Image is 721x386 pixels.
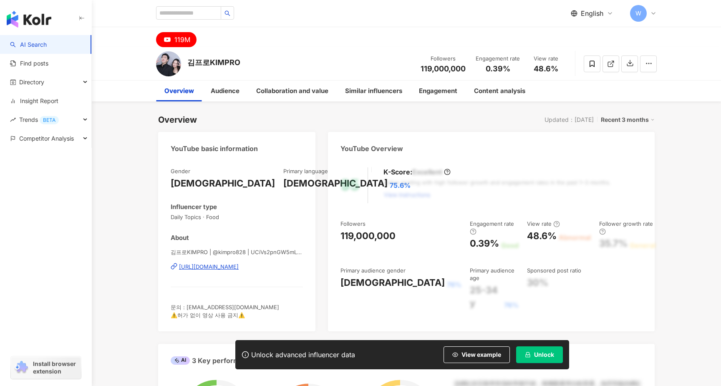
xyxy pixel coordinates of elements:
span: 75.6% [390,181,411,190]
div: 119M [174,34,190,45]
a: Find posts [10,59,48,68]
span: Unlock [534,351,554,358]
div: Sponsored post ratio [527,267,581,274]
div: Collaboration and value [256,86,328,96]
div: [DEMOGRAPHIC_DATA] [340,276,445,289]
button: 119M [156,32,197,47]
div: [DEMOGRAPHIC_DATA] [283,177,388,190]
div: 48.6% [527,230,557,242]
span: lock [525,352,531,358]
div: Recent 3 months [601,114,655,125]
span: View example [461,351,501,358]
div: 0.39% [470,237,499,250]
div: View rate [527,220,560,227]
div: Primary audience age [470,267,519,282]
div: Similar influencers [345,86,402,96]
span: W [635,9,641,18]
div: Followers [421,55,466,63]
span: search [224,10,230,16]
span: 김프로KIMPRO | @kimpro828 | UCiVs2pnGW5mLIc1jS2nxhjg [171,248,303,256]
div: YouTube basic information [171,144,258,153]
span: Competitor Analysis [19,129,74,148]
a: chrome extensionInstall browser extension [11,356,81,379]
div: About [171,233,189,242]
div: Updated：[DATE] [545,116,594,123]
a: searchAI Search [10,40,47,49]
div: YouTube Overview [340,144,403,153]
div: [DEMOGRAPHIC_DATA] [171,177,275,190]
span: 문의 : [EMAIL_ADDRESS][DOMAIN_NAME] ⚠️허가 없이 영상 사용 금지⚠️ [171,304,279,318]
img: logo [7,11,51,28]
div: Primary language [283,167,328,175]
div: Followers [340,220,366,227]
div: BETA [40,116,59,124]
div: Audience [211,86,239,96]
button: View example [444,346,510,363]
div: [URL][DOMAIN_NAME] [179,263,239,270]
span: Trends [19,110,59,129]
div: View rate [530,55,562,63]
a: Insight Report [10,97,58,105]
img: KOL Avatar [156,51,181,76]
div: Overview [164,86,194,96]
span: rise [10,117,16,123]
div: Content analysis [474,86,525,96]
div: Engagement rate [470,220,519,235]
div: Primary audience gender [340,267,406,274]
div: Engagement [419,86,457,96]
span: Install browser extension [33,360,78,375]
span: 48.6% [534,65,558,73]
span: 119,000,000 [421,64,466,73]
div: 김프로KIMPRO [187,57,240,68]
div: Gender [171,167,190,175]
img: chrome extension [13,361,29,374]
div: Overview [158,114,197,126]
span: 0.39% [486,65,510,73]
div: 119,000,000 [340,230,396,242]
div: Unlock advanced influencer data [251,351,355,359]
div: K-Score : [383,167,451,177]
span: English [581,9,603,18]
div: Follower growth rate [599,220,655,235]
span: Daily Topics · Food [171,213,303,221]
div: Engagement rate [476,55,520,63]
a: [URL][DOMAIN_NAME] [171,263,303,270]
button: Unlock [516,346,563,363]
span: Directory [19,73,44,91]
div: Influencer type [171,202,217,211]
